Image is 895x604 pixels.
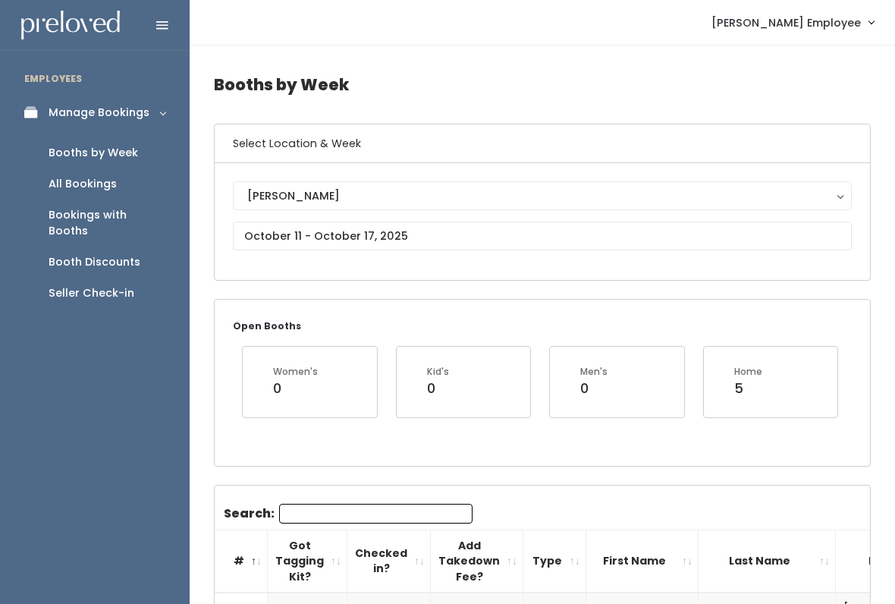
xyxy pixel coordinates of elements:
[279,504,473,524] input: Search:
[215,124,870,163] h6: Select Location & Week
[273,365,318,379] div: Women's
[699,530,836,593] th: Last Name: activate to sort column ascending
[233,181,852,210] button: [PERSON_NAME]
[247,187,837,204] div: [PERSON_NAME]
[49,176,117,192] div: All Bookings
[273,379,318,398] div: 0
[233,319,301,332] small: Open Booths
[523,530,586,593] th: Type: activate to sort column ascending
[49,285,134,301] div: Seller Check-in
[21,11,120,40] img: preloved logo
[224,504,473,524] label: Search:
[49,207,165,239] div: Bookings with Booths
[49,145,138,161] div: Booths by Week
[49,254,140,270] div: Booth Discounts
[215,530,268,593] th: #: activate to sort column descending
[586,530,699,593] th: First Name: activate to sort column ascending
[347,530,431,593] th: Checked in?: activate to sort column ascending
[580,365,608,379] div: Men's
[233,222,852,250] input: October 11 - October 17, 2025
[734,379,762,398] div: 5
[427,379,449,398] div: 0
[214,64,871,105] h4: Booths by Week
[268,530,347,593] th: Got Tagging Kit?: activate to sort column ascending
[711,14,861,31] span: [PERSON_NAME] Employee
[734,365,762,379] div: Home
[431,530,523,593] th: Add Takedown Fee?: activate to sort column ascending
[49,105,149,121] div: Manage Bookings
[580,379,608,398] div: 0
[427,365,449,379] div: Kid's
[696,6,889,39] a: [PERSON_NAME] Employee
